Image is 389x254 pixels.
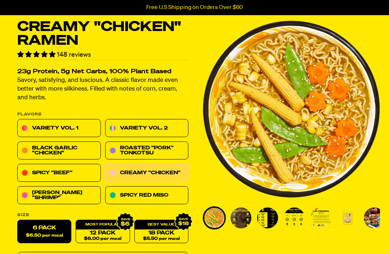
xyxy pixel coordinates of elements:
[310,207,331,228] img: Creamy "Chicken" Ramen
[4,221,68,250] iframe: Marketing Popup
[76,220,130,244] a: 12 Pack$6.00 per meal
[363,206,386,229] li: Go to slide 7
[229,206,252,229] li: Go to slide 2
[134,220,188,244] a: 18 Pack$5.50 per meal
[364,207,385,228] img: Creamy "Chicken" Ramen
[105,164,189,182] a: Creamy "Chicken"
[17,187,101,205] a: [PERSON_NAME] "Shrimp"
[204,207,225,228] img: Creamy "Chicken" Ramen
[17,164,101,182] a: Spicy "Beef"
[256,206,279,229] li: Go to slide 3
[17,119,101,137] a: Variety Vol. 1
[283,206,306,229] li: Go to slide 4
[17,76,188,102] p: Savory, satisfying, and luscious. A classic flavor made even better with more silkiness. Filled w...
[284,207,305,228] img: Creamy "Chicken" Ramen
[203,20,380,198] img: Creamy "Chicken" Ramen
[105,119,189,137] a: Variety Vol. 2
[57,52,91,58] span: 148 reviews
[203,20,380,198] div: PDP main carousel
[203,206,380,229] div: PDP main carousel thumbnails
[336,206,359,229] li: Go to slide 6
[17,52,57,58] span: 4.79 stars
[105,142,189,160] a: Roasted "Pork" Tonkotsu
[203,206,226,229] li: Go to slide 1
[17,20,188,48] h1: Creamy "Chicken" Ramen
[337,207,358,228] img: Creamy "Chicken" Ramen
[257,207,278,228] img: Creamy "Chicken" Ramen
[84,237,121,241] span: $6.00 per meal
[17,69,188,75] h2: 23g Protein, 5g Net Carbs, 100% Plant Based
[105,187,189,205] a: Spicy Red Miso
[17,220,71,244] label: 6 Pack
[17,113,188,117] p: Flavors
[17,213,188,217] label: Size
[231,207,251,228] img: Creamy "Chicken" Ramen
[17,142,101,160] a: Black Garlic "Chicken"
[309,206,332,229] li: Go to slide 5
[143,237,180,241] span: $5.50 per meal
[203,20,380,198] li: 1 of 8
